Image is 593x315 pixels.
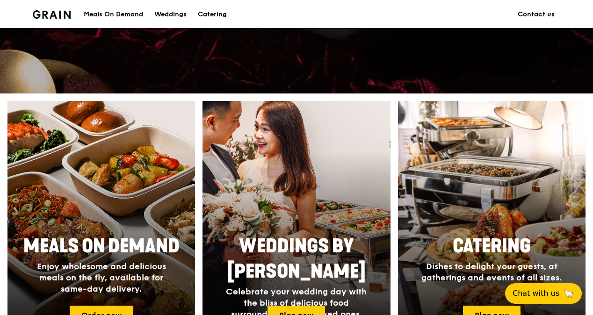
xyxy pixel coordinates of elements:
[512,0,560,29] a: Contact us
[84,0,143,29] div: Meals On Demand
[513,288,559,299] span: Chat with us
[33,10,71,19] img: Grain
[563,288,574,299] span: 🦙
[37,261,166,294] span: Enjoy wholesome and delicious meals on the fly, available for same-day delivery.
[23,235,180,258] span: Meals On Demand
[227,235,366,283] span: Weddings by [PERSON_NAME]
[453,235,531,258] span: Catering
[421,261,562,283] span: Dishes to delight your guests, at gatherings and events of all sizes.
[505,283,582,304] button: Chat with us🦙
[192,0,232,29] a: Catering
[154,0,187,29] div: Weddings
[198,0,227,29] div: Catering
[149,0,192,29] a: Weddings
